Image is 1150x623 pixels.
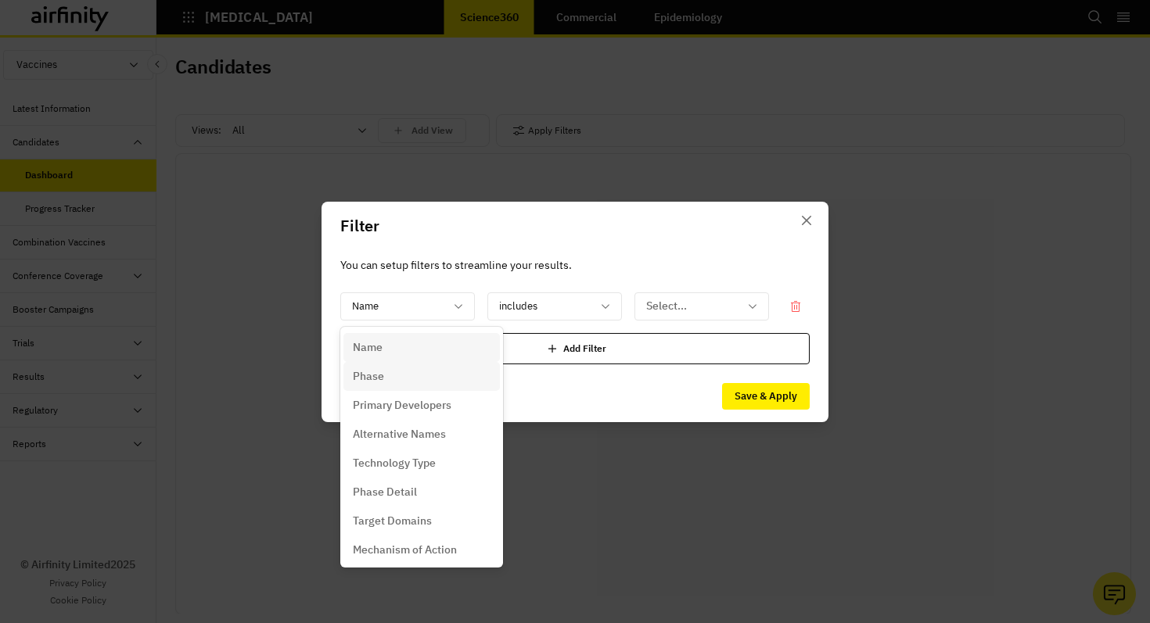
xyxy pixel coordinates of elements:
header: Filter [322,202,828,250]
p: Phase Detail [353,484,417,500]
p: Alternative Names [353,426,446,442]
button: Close [794,208,819,233]
button: Save & Apply [722,383,810,410]
p: Phase [353,368,384,385]
div: Add Filter [340,333,810,364]
p: Target Domains [353,513,432,529]
p: Mechanism of Action [353,542,457,558]
p: Technology Type [353,455,436,471]
p: Primary Developers [353,397,451,414]
p: You can setup filters to streamline your results. [340,256,810,274]
p: Name [353,339,383,356]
